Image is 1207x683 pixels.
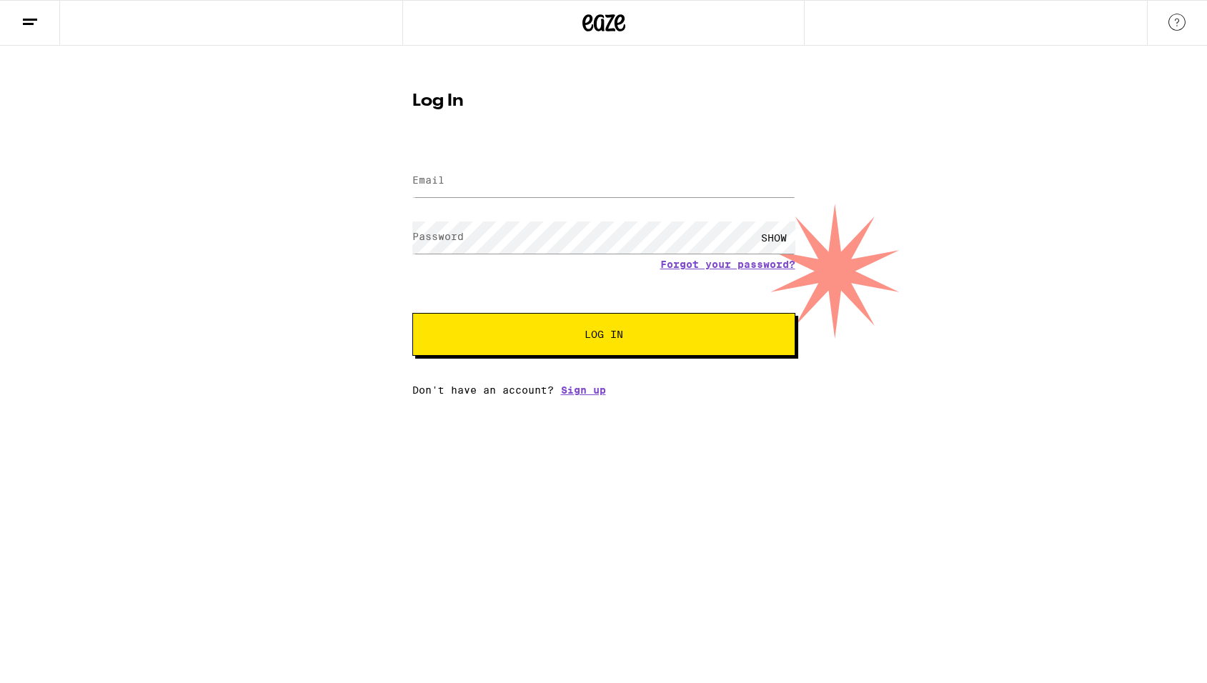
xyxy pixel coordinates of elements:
div: SHOW [752,221,795,254]
button: Log In [412,313,795,356]
a: Sign up [561,384,606,396]
label: Email [412,174,444,186]
span: Log In [585,329,623,339]
input: Email [412,165,795,197]
h1: Log In [412,93,795,110]
label: Password [412,231,464,242]
a: Forgot your password? [660,259,795,270]
div: Don't have an account? [412,384,795,396]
